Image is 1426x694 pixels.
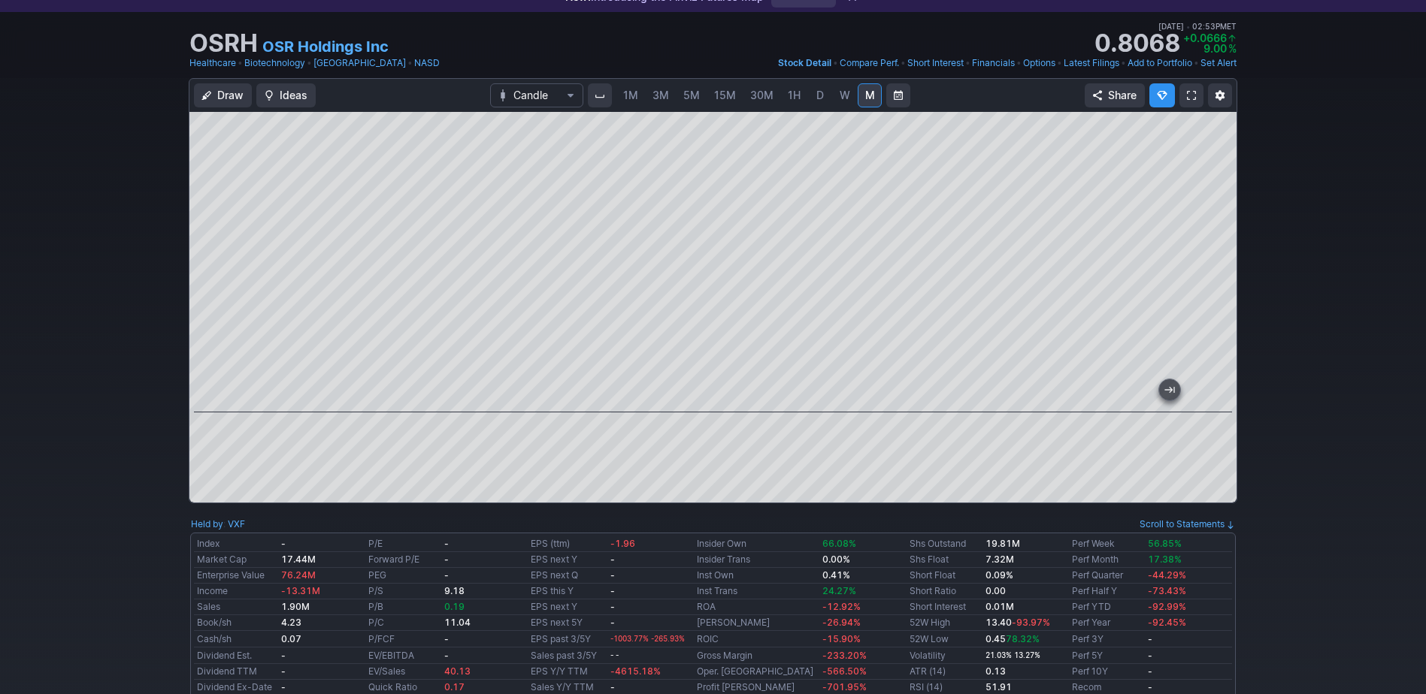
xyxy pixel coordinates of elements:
td: Perf 3Y [1069,631,1145,647]
b: - [610,585,615,596]
span: 66.08% [822,538,856,549]
button: Range [886,83,910,107]
a: M [858,83,882,107]
td: Cash/sh [194,631,278,647]
td: Insider Trans [694,552,819,568]
a: 30M [743,83,780,107]
span: -1.96 [610,538,635,549]
span: 40.13 [444,665,471,677]
span: -73.43% [1148,585,1186,596]
button: Explore new features [1149,83,1175,107]
span: 78.32% [1006,633,1040,644]
span: 1M [623,89,638,101]
button: Interval [588,83,612,107]
button: Chart Settings [1208,83,1232,107]
b: - [610,617,615,628]
td: Sales [194,599,278,615]
a: Scroll to Statements [1140,518,1235,530]
td: P/B [365,599,441,615]
span: 0.17 [444,681,465,692]
a: Biotechnology [244,56,305,71]
span: M [865,89,875,101]
h1: OSRH [189,32,258,56]
td: ATR (14) [907,664,982,680]
b: - [444,538,449,549]
span: -566.50% [822,665,867,677]
td: Shs Outstand [907,536,982,552]
span: Draw [217,88,244,103]
span: [DATE] 02:53PM ET [1158,20,1237,33]
span: 3M [652,89,669,101]
span: • [1016,56,1022,71]
span: • [1194,56,1199,71]
td: P/E [365,536,441,552]
button: Ideas [256,83,316,107]
td: Inst Own [694,568,819,584]
td: PEG [365,568,441,584]
span: -92.99% [1148,601,1186,612]
b: - [610,601,615,612]
b: 0.09% [985,569,1013,581]
span: Stock Detail [778,57,831,68]
a: W [833,83,857,107]
b: - [610,569,615,581]
b: - [610,554,615,565]
b: 0.07 [281,633,301,644]
td: EPS next Y [528,552,607,568]
td: Perf YTD [1069,599,1145,615]
b: - [444,569,449,581]
a: Short Interest [910,601,966,612]
span: -15.90% [822,633,861,644]
td: Insider Own [694,536,819,552]
a: Short Float [910,569,955,581]
b: 17.44M [281,554,316,565]
td: EPS this Y [528,584,607,599]
span: • [1057,56,1062,71]
a: [GEOGRAPHIC_DATA] [313,56,406,71]
small: 21.03% 13.27% [985,651,1040,659]
span: -26.94% [822,617,861,628]
b: 1.90M [281,601,310,612]
span: • [1186,22,1190,31]
td: Index [194,536,278,552]
td: EPS next 5Y [528,615,607,631]
td: P/S [365,584,441,599]
span: -93.97% [1012,617,1050,628]
button: Chart Type [490,83,583,107]
span: D [816,89,824,101]
b: 13.40 [985,617,1050,628]
td: Perf Month [1069,552,1145,568]
button: Share [1085,83,1145,107]
a: Healthcare [189,56,236,71]
td: 52W Low [907,631,982,647]
td: P/FCF [365,631,441,647]
a: 0.00 [985,585,1006,596]
a: 15M [707,83,743,107]
b: - [444,554,449,565]
span: 0.19 [444,601,465,612]
b: - [444,650,449,661]
span: Ideas [280,88,307,103]
span: • [307,56,312,71]
a: Stock Detail [778,56,831,71]
td: P/C [365,615,441,631]
td: Perf 5Y [1069,647,1145,664]
td: Perf Quarter [1069,568,1145,584]
span: Compare Perf. [840,57,899,68]
div: : [191,517,245,532]
span: -92.45% [1148,617,1186,628]
b: - [281,665,286,677]
td: Volatility [907,647,982,664]
span: • [901,56,906,71]
span: 56.85% [1148,538,1182,549]
a: 3M [646,83,676,107]
b: 7.32M [985,554,1014,565]
button: Draw [194,83,252,107]
span: 5M [683,89,700,101]
b: 4.23 [281,617,301,628]
td: Perf Half Y [1069,584,1145,599]
span: Share [1108,88,1137,103]
span: 1H [788,89,801,101]
b: - [1148,665,1152,677]
td: Market Cap [194,552,278,568]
